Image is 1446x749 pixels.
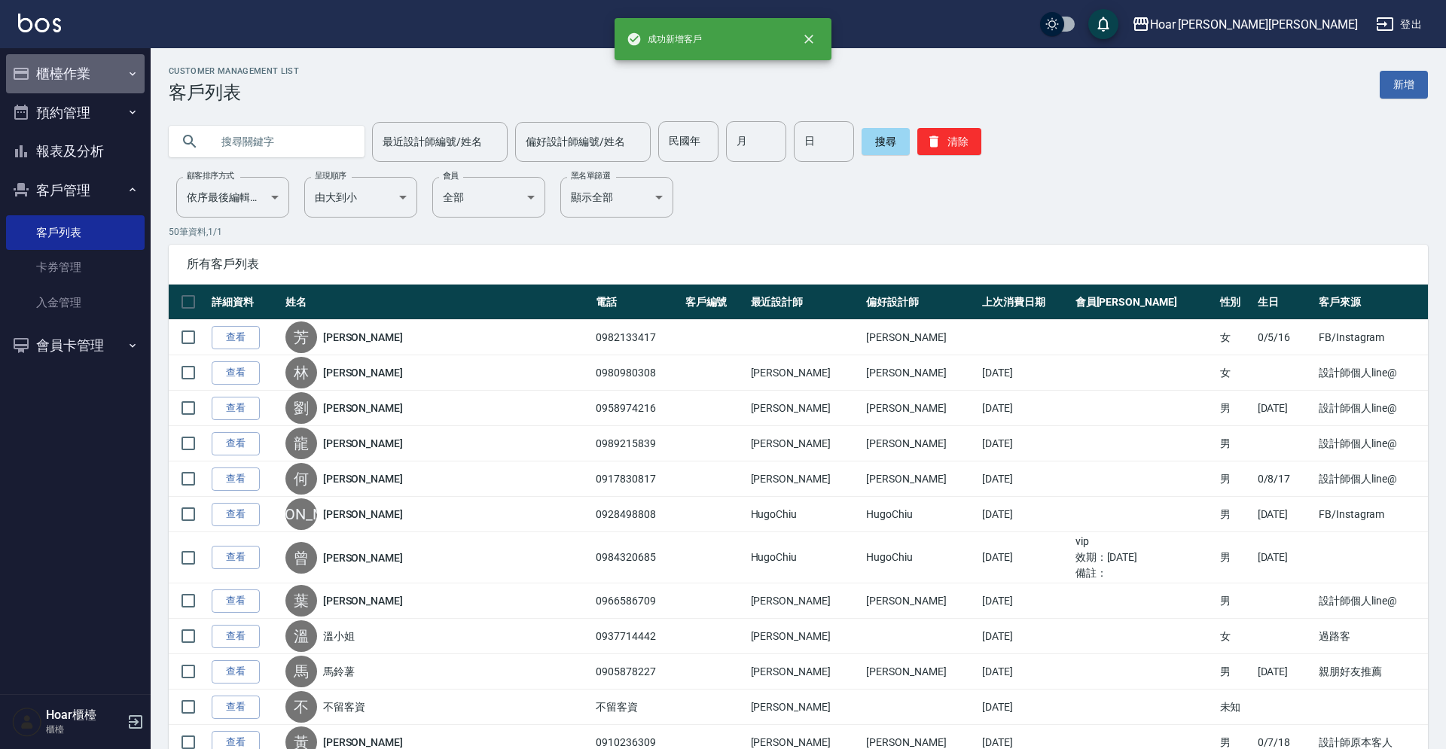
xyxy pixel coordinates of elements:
td: [PERSON_NAME] [747,461,863,497]
td: 女 [1216,619,1254,654]
a: [PERSON_NAME] [323,593,403,608]
td: 0982133417 [592,320,681,355]
th: 上次消費日期 [978,285,1072,320]
th: 詳細資料 [208,285,282,320]
a: 查看 [212,432,260,455]
label: 顧客排序方式 [187,170,234,181]
td: 不留客資 [592,690,681,725]
a: 查看 [212,503,260,526]
div: 劉 [285,392,317,424]
td: [PERSON_NAME] [747,355,863,391]
th: 電話 [592,285,681,320]
input: 搜尋關鍵字 [211,121,352,162]
span: 所有客戶列表 [187,257,1410,272]
td: 設計師個人line@ [1315,583,1428,619]
td: 0917830817 [592,461,681,497]
a: 查看 [212,361,260,385]
td: 設計師個人line@ [1315,461,1428,497]
a: 新增 [1380,71,1428,99]
a: 查看 [212,625,260,648]
button: 客戶管理 [6,171,145,210]
a: 查看 [212,696,260,719]
img: Person [12,707,42,737]
label: 會員 [443,170,459,181]
div: 不 [285,691,317,723]
a: [PERSON_NAME] [323,471,403,486]
div: 何 [285,463,317,495]
td: HugoChiu [862,497,978,532]
th: 客戶來源 [1315,285,1428,320]
a: 查看 [212,546,260,569]
td: [DATE] [978,461,1072,497]
button: Hoar [PERSON_NAME][PERSON_NAME] [1126,9,1364,40]
td: [DATE] [1254,391,1315,426]
td: [PERSON_NAME] [862,391,978,426]
a: [PERSON_NAME] [323,400,403,416]
p: 50 筆資料, 1 / 1 [169,225,1428,239]
td: 0966586709 [592,583,681,619]
td: HugoChiu [747,532,863,583]
button: save [1088,9,1118,39]
div: 芳 [285,321,317,353]
p: 櫃檯 [46,723,123,736]
div: 馬 [285,656,317,687]
th: 偏好設計師 [862,285,978,320]
td: [DATE] [1254,497,1315,532]
a: 查看 [212,589,260,613]
div: 曾 [285,542,317,574]
td: [DATE] [978,497,1072,532]
td: [PERSON_NAME] [747,583,863,619]
ul: 備註： [1075,565,1213,581]
a: [PERSON_NAME] [323,330,403,345]
a: 不留客資 [323,699,365,714]
button: 櫃檯作業 [6,54,145,93]
a: 客戶列表 [6,215,145,250]
td: HugoChiu [862,532,978,583]
div: 由大到小 [304,177,417,218]
a: 查看 [212,326,260,349]
div: Hoar [PERSON_NAME][PERSON_NAME] [1150,15,1358,34]
a: [PERSON_NAME] [323,550,403,565]
div: 龍 [285,428,317,459]
td: [PERSON_NAME] [747,426,863,461]
td: 0/8/17 [1254,461,1315,497]
td: 0958974216 [592,391,681,426]
td: [PERSON_NAME] [747,619,863,654]
td: FB/Instagram [1315,497,1428,532]
h5: Hoar櫃檯 [46,708,123,723]
td: [PERSON_NAME] [747,391,863,426]
th: 會員[PERSON_NAME] [1072,285,1216,320]
a: 查看 [212,397,260,420]
td: [PERSON_NAME] [862,654,978,690]
td: 男 [1216,532,1254,583]
td: 設計師個人line@ [1315,426,1428,461]
td: [PERSON_NAME] [747,654,863,690]
button: 報表及分析 [6,132,145,171]
td: 男 [1216,654,1254,690]
td: 0/5/16 [1254,320,1315,355]
td: 0980980308 [592,355,681,391]
td: [PERSON_NAME] [747,690,863,725]
a: 卡券管理 [6,250,145,285]
a: [PERSON_NAME] [323,365,403,380]
a: 查看 [212,660,260,684]
td: 0928498808 [592,497,681,532]
td: 0937714442 [592,619,681,654]
td: [DATE] [978,532,1072,583]
td: [PERSON_NAME] [862,320,978,355]
ul: vip [1075,534,1213,550]
td: [DATE] [978,654,1072,690]
td: 男 [1216,583,1254,619]
button: 會員卡管理 [6,326,145,365]
td: [DATE] [978,690,1072,725]
td: 男 [1216,461,1254,497]
td: 0905878227 [592,654,681,690]
td: [PERSON_NAME] [862,583,978,619]
td: [PERSON_NAME] [862,355,978,391]
ul: 效期： [DATE] [1075,550,1213,565]
span: 成功新增客戶 [627,32,702,47]
th: 生日 [1254,285,1315,320]
td: 男 [1216,497,1254,532]
button: 清除 [917,128,981,155]
td: 女 [1216,320,1254,355]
